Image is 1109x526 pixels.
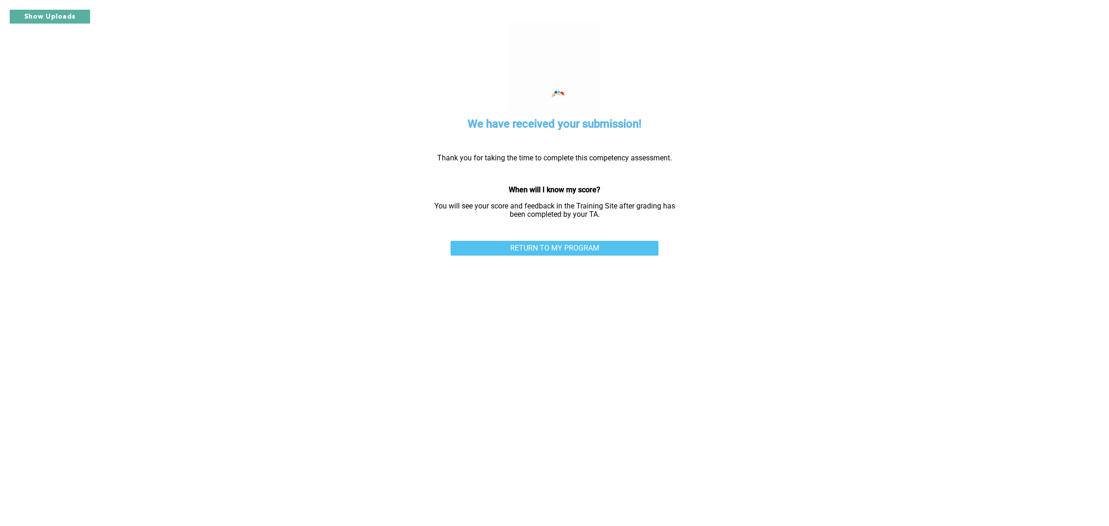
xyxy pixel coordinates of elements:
strong: When will I know my score? [509,185,600,194]
a: RETURN TO MY PROGRAM [451,241,658,256]
button: Show Uploads [9,9,91,24]
h5: We have received your submission! [468,116,641,132]
img: celebration.7678411f.gif [508,22,601,115]
p: You will see your score and feedback in the Training Site after grading has been completed by you... [427,202,682,219]
p: Thank you for taking the time to complete this competency assessment. [427,154,682,162]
